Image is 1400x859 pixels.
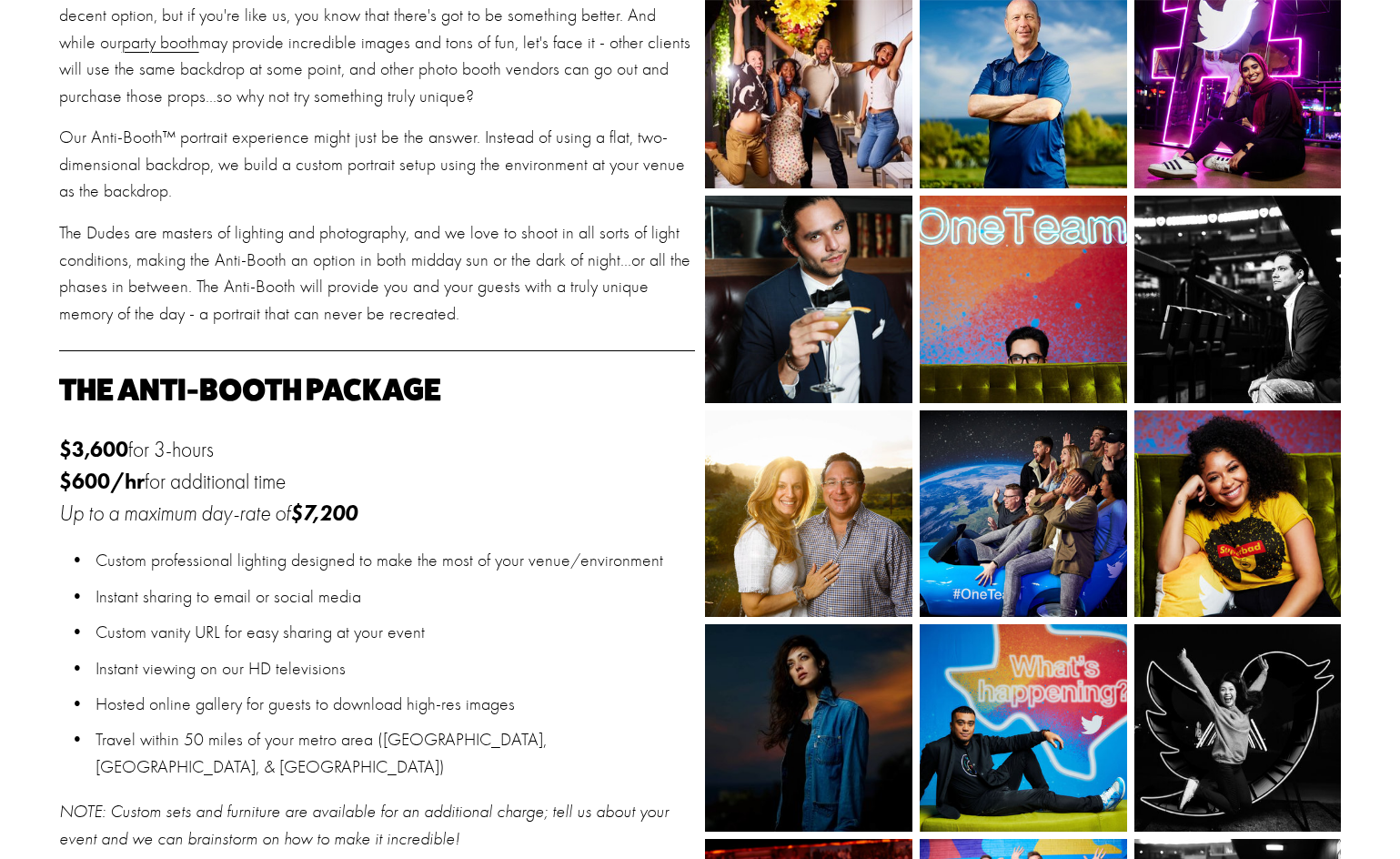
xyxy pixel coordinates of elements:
[96,583,695,611] p: Instant sharing to email or social media
[59,374,695,404] h2: The Anti-Booth Package
[1083,624,1394,832] img: TwitterBlockparty_Bird3807.jpg
[59,801,673,849] em: NOTE: Custom sets and furniture are available for an additional charge; tell us about your event ...
[59,469,145,494] strong: $600/hr
[59,501,290,526] em: Up to a maximum day-rate of
[96,691,695,718] p: Hosted online gallery for guests to download high-res images
[96,655,695,682] p: Instant viewing on our HD televisions
[843,410,1154,618] img: 200114_Twitter0417.jpg
[122,32,199,53] a: party booth
[1134,369,1342,672] img: 200115_TwitterOneTeam1529.jpg
[290,500,358,526] em: $7,200
[873,624,1184,832] img: Twitter_20-01-14_0489.jpg
[633,410,944,618] img: 2Dude_WF_0008(9).jpg
[59,434,695,530] p: for 3-hours for additional time
[1083,196,1394,403] img: 200114_Twitter4564.jpg
[59,437,128,462] strong: $3,600
[59,219,695,327] p: The Dudes are masters of lighting and photography, and we love to shoot in all sorts of light con...
[705,144,912,455] img: eaze_0132.jpg
[858,196,1169,403] img: 200115_TwitterOneTeam1945.jpg
[96,726,695,780] p: Travel within 50 miles of your metro area ([GEOGRAPHIC_DATA], [GEOGRAPHIC_DATA], & [GEOGRAPHIC_DA...
[96,619,695,646] p: Custom vanity URL for easy sharing at your event
[96,547,695,574] p: Custom professional lighting designed to make the most of your venue/environment
[59,124,695,205] p: Our Anti-Booth™ portrait experience might just be the answer. Instead of using a flat, two-dimens...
